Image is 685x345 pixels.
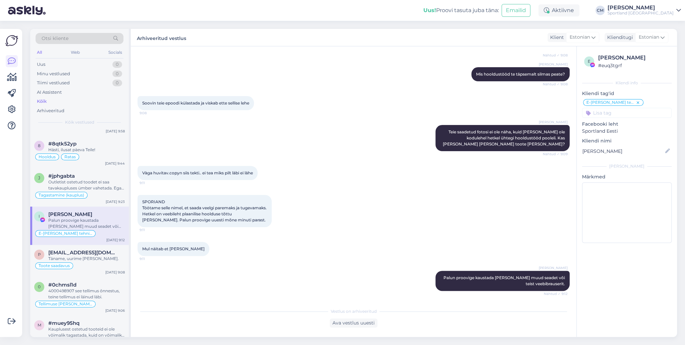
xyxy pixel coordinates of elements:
[598,54,670,62] div: [PERSON_NAME]
[539,265,568,270] span: [PERSON_NAME]
[582,121,672,128] p: Facebooki leht
[48,173,75,179] span: #jphgabta
[608,10,674,16] div: Sportland [GEOGRAPHIC_DATA]
[604,34,633,41] div: Klienditugi
[582,90,672,97] p: Kliendi tag'id
[588,59,590,64] span: e
[542,291,568,296] span: Nähtud ✓ 9:12
[38,175,40,180] span: j
[582,163,672,169] div: [PERSON_NAME]
[608,5,681,16] a: [PERSON_NAME]Sportland [GEOGRAPHIC_DATA]
[639,34,659,41] span: Estonian
[105,270,125,275] div: [DATE] 9:08
[140,256,165,261] span: 9:11
[38,143,41,148] span: 8
[140,227,165,232] span: 9:11
[48,250,118,256] span: papaja1989@hotmail.com
[106,129,125,134] div: [DATE] 9:58
[105,308,125,313] div: [DATE] 9:06
[142,199,267,222] span: SPORIAND Töötame selle nimel, et saada veelgi paremaks ja tugevamaks. Hetkel on veebileht plaanil...
[330,318,377,328] div: Ava vestlus uuesti
[37,89,62,96] div: AI Assistent
[140,180,165,185] span: 9:11
[582,147,664,155] input: Lisa nimi
[443,129,566,146] span: Teie saadetud fotosi ei ole näha, kuid [PERSON_NAME] ole kodulehel hetkel ühtegi hooldustööd pool...
[37,98,47,105] div: Kõik
[38,284,41,289] span: 0
[39,214,40,219] span: I
[423,6,499,14] div: Proovi tasuta juba täna:
[502,4,530,17] button: Emailid
[570,34,590,41] span: Estonian
[48,141,76,147] span: #8qtk52yp
[542,82,568,87] span: Nähtud ✓ 9:08
[112,80,122,86] div: 0
[39,302,92,306] span: Tellimuse [PERSON_NAME] info
[331,308,377,314] span: Vestlus on arhiveeritud
[112,71,122,77] div: 0
[38,322,41,328] span: m
[106,238,125,243] div: [DATE] 9:12
[65,119,94,125] span: Kõik vestlused
[582,108,672,118] input: Lisa tag
[423,7,436,13] b: Uus!
[476,72,565,77] span: Mis hooldustööd te täpsemalt silmas peate?
[69,48,81,57] div: Web
[48,282,76,288] span: #0chmsl1d
[36,48,43,57] div: All
[39,264,70,268] span: Toote saadavus
[539,120,568,125] span: [PERSON_NAME]
[595,6,605,15] div: CM
[542,152,568,157] span: Nähtud ✓ 9:09
[48,320,80,326] span: #muey95hq
[142,100,249,105] span: Soovin teie epoodi külastada ja viskab ette sellise lehe
[105,161,125,166] div: [DATE] 9:44
[48,217,125,229] div: Palun proovige kaustada [PERSON_NAME] muud seadet või teist veebibrauserit.
[586,100,636,104] span: E-[PERSON_NAME] tehniline info
[39,231,92,235] span: E-[PERSON_NAME] tehniline info
[539,62,568,67] span: [PERSON_NAME]
[48,179,125,191] div: Outletist ostetud toodet ei saa tavakaupluses ümber vahetada. Ega ka vastupidi. Kui soovite outle...
[142,246,205,251] span: Mul näitab et [PERSON_NAME]
[64,155,76,159] span: Ratas
[547,34,564,41] div: Klient
[5,34,18,47] img: Askly Logo
[106,199,125,204] div: [DATE] 9:23
[48,256,125,262] div: Täname, uurime [PERSON_NAME].
[48,211,92,217] span: Ingrid Tromp
[38,252,41,257] span: p
[582,80,672,86] div: Kliendi info
[48,288,125,300] div: 4000498907 see tellimus õnnestus, teine tellimus ei läinud läbi.
[582,137,672,144] p: Kliendi nimi
[598,62,670,69] div: # euq3tgrf
[42,35,68,42] span: Otsi kliente
[37,80,70,86] div: Tiimi vestlused
[37,107,64,114] div: Arhiveeritud
[608,5,674,10] div: [PERSON_NAME]
[142,170,253,175] span: Vàga huvitav.copyn siis tekti.. ei tea miks pilt läbi ei lähe
[39,193,84,197] span: Tagastamine (kauplus)
[538,4,579,16] div: Aktiivne
[542,53,568,58] span: Nähtud ✓ 9:08
[582,128,672,135] p: Sportland Eesti
[48,326,125,338] div: Kauplusest ostetud tooteid ei ole võimalik tagastada, kuid on võimalik ümber vahetada 14 päeva jo...
[443,275,566,286] span: Palun proovige kaustada [PERSON_NAME] muud seadet või teist veebibrauserit.
[39,155,56,159] span: Hooldus
[137,33,186,42] label: Arhiveeritud vestlus
[112,61,122,68] div: 0
[48,147,125,153] div: Hästi, ilusat päeva Teile!
[37,71,70,77] div: Minu vestlused
[37,61,45,68] div: Uus
[582,173,672,180] p: Märkmed
[107,48,123,57] div: Socials
[140,111,165,116] span: 9:08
